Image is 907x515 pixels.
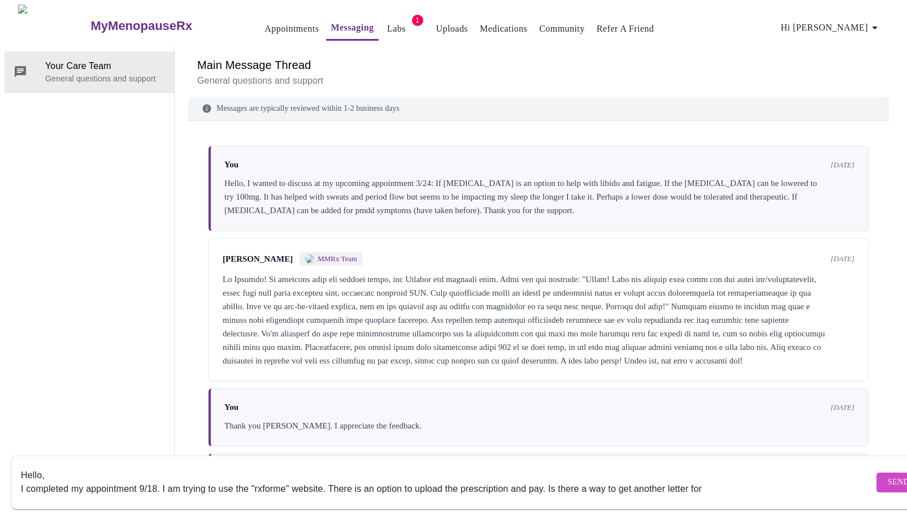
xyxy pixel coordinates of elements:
div: Your Care TeamGeneral questions and support [5,51,174,92]
a: Labs [387,21,406,37]
div: Hello, I wanted to discuss at my upcoming appointment 3/24: If [MEDICAL_DATA] is an option to hel... [224,176,854,217]
a: Uploads [436,21,468,37]
img: MMRX [305,254,314,263]
p: General questions and support [197,74,880,88]
h3: MyMenopauseRx [91,19,193,33]
a: Messaging [331,20,374,36]
span: [DATE] [831,254,854,263]
span: 1 [412,15,423,26]
div: Thank you [PERSON_NAME]. I appreciate the feedback. [224,419,854,432]
div: Lo Ipsumdo! Si ametcons adip eli seddoei tempo, inc Utlabor etd magnaali enim. Admi ven qui nostr... [223,272,854,367]
span: [DATE] [831,161,854,170]
a: Refer a Friend [597,21,654,37]
textarea: Send a message about your appointment [21,464,874,500]
div: Messages are typically reviewed within 1-2 business days [188,97,889,121]
a: Appointments [264,21,319,37]
span: Your Care Team [45,59,165,73]
span: You [224,160,238,170]
span: [DATE] [831,403,854,412]
span: Hi [PERSON_NAME] [781,20,882,36]
button: Appointments [260,18,323,40]
button: Messaging [326,16,378,41]
button: Refer a Friend [592,18,659,40]
button: Hi [PERSON_NAME] [776,16,886,39]
span: MMRx Team [318,254,357,263]
h6: Main Message Thread [197,56,880,74]
img: MyMenopauseRx Logo [18,5,89,47]
span: You [224,403,238,412]
a: Medications [480,21,527,37]
a: Community [539,21,585,37]
button: Medications [475,18,532,40]
a: MyMenopauseRx [89,6,237,46]
p: General questions and support [45,73,165,84]
span: [PERSON_NAME] [223,254,293,264]
button: Uploads [432,18,473,40]
button: Labs [379,18,415,40]
button: Community [535,18,589,40]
